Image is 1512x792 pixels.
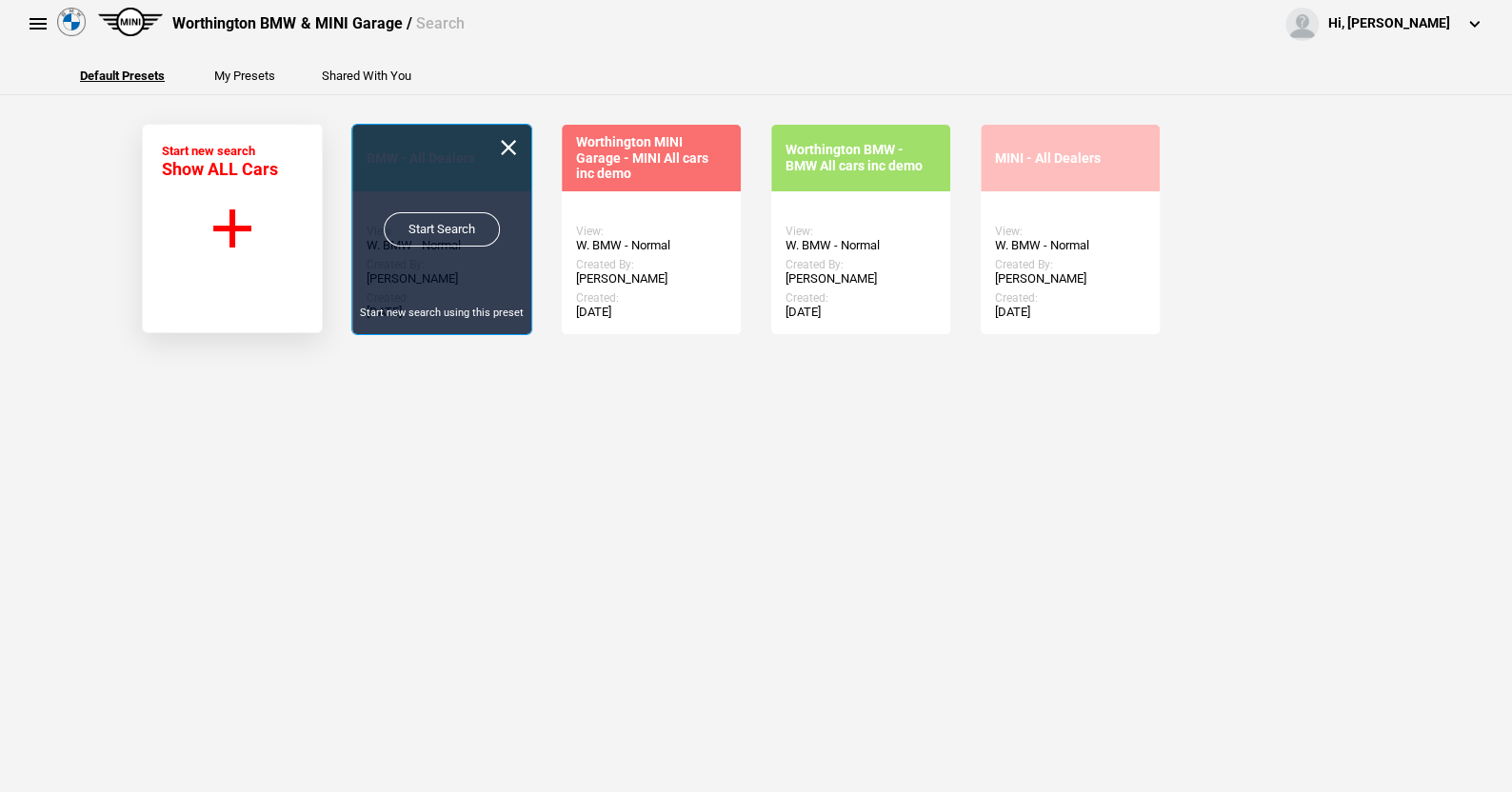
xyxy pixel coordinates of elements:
[1328,14,1450,33] div: Hi, [PERSON_NAME]
[786,291,936,305] div: Created:
[142,124,323,333] button: Start new search Show ALL Cars
[576,291,726,305] div: Created:
[995,291,1145,305] div: Created:
[576,258,726,271] div: Created By:
[786,225,936,238] div: View:
[995,238,1145,253] div: W. BMW - Normal
[576,305,726,320] div: [DATE]
[995,305,1145,320] div: [DATE]
[576,225,726,238] div: View:
[322,69,411,82] button: Shared With You
[415,14,464,32] span: Search
[786,258,936,271] div: Created By:
[576,134,726,182] div: Worthington MINI Garage - MINI All cars inc demo
[995,150,1145,167] div: MINI - All Dealers
[214,69,275,82] button: My Presets
[162,159,278,179] span: Show ALL Cars
[576,271,726,287] div: [PERSON_NAME]
[384,212,500,247] a: Start Search
[162,144,278,179] div: Start new search
[352,306,531,320] div: Start new search using this preset
[172,13,464,34] div: Worthington BMW & MINI Garage /
[98,8,163,36] img: mini.png
[786,142,936,174] div: Worthington BMW - BMW All cars inc demo
[786,271,936,287] div: [PERSON_NAME]
[576,238,726,253] div: W. BMW - Normal
[786,238,936,253] div: W. BMW - Normal
[995,225,1145,238] div: View:
[995,271,1145,287] div: [PERSON_NAME]
[786,305,936,320] div: [DATE]
[80,69,165,82] button: Default Presets
[995,258,1145,271] div: Created By:
[57,8,86,36] img: bmw.png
